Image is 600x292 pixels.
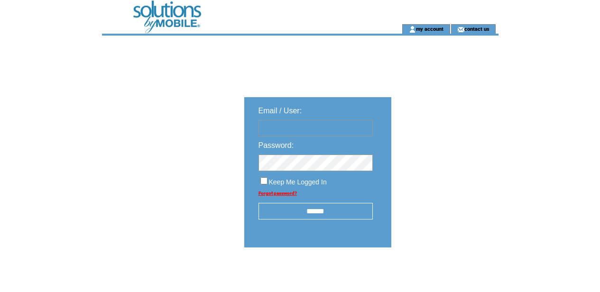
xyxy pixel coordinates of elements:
a: my account [416,26,443,32]
a: Forgot password? [258,191,297,196]
img: account_icon.gif;jsessionid=7D65FD0ED697DCF222933DAEEF9484D1 [409,26,416,33]
span: Email / User: [258,107,302,115]
a: contact us [464,26,489,32]
img: transparent.png;jsessionid=7D65FD0ED697DCF222933DAEEF9484D1 [419,271,466,283]
img: contact_us_icon.gif;jsessionid=7D65FD0ED697DCF222933DAEEF9484D1 [457,26,464,33]
span: Password: [258,141,294,149]
span: Keep Me Logged In [269,178,327,186]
